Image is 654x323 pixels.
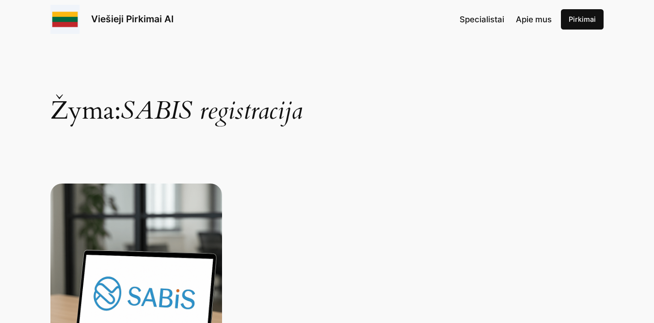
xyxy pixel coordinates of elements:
a: Apie mus [516,13,552,26]
span: Apie mus [516,15,552,24]
span: Specialistai [460,15,504,24]
img: Viešieji pirkimai logo [50,5,80,34]
a: Pirkimai [561,9,604,30]
h1: Žyma: [50,48,604,123]
a: Viešieji Pirkimai AI [91,13,174,25]
a: Specialistai [460,13,504,26]
nav: Navigation [460,13,552,26]
span: SABIS registracija [121,93,303,128]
